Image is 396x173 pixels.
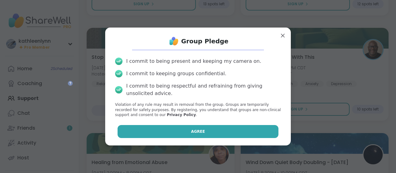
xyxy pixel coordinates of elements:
[191,129,205,134] span: Agree
[168,35,180,47] img: ShareWell Logo
[118,125,279,138] button: Agree
[126,82,281,97] div: I commit to being respectful and refraining from giving unsolicited advice.
[115,102,281,118] p: Violation of any rule may result in removal from the group. Groups are temporarily recorded for s...
[167,113,196,117] a: Privacy Policy
[126,58,261,65] div: I commit to being present and keeping my camera on.
[181,37,229,45] h1: Group Pledge
[68,81,73,86] iframe: Spotlight
[126,70,226,77] div: I commit to keeping groups confidential.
